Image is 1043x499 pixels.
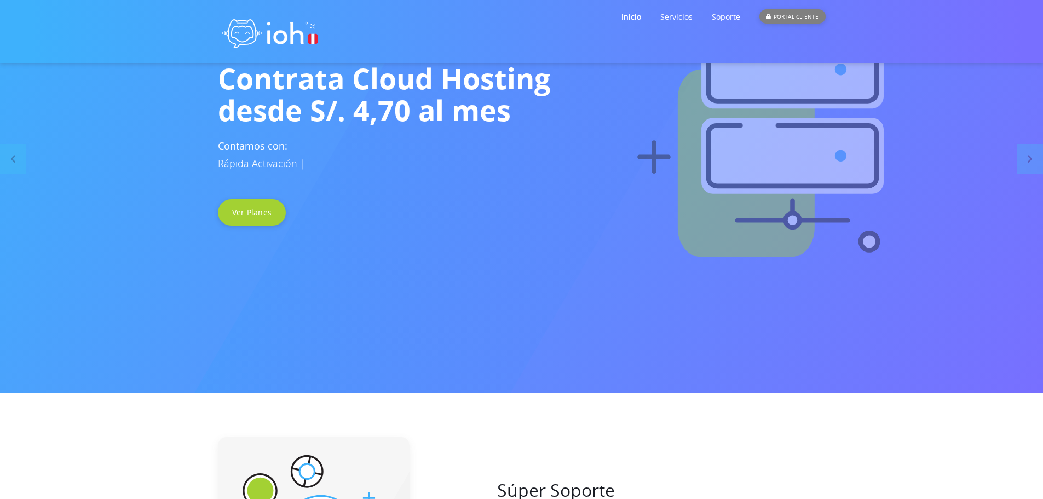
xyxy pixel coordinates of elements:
div: PORTAL CLIENTE [759,9,825,24]
span: | [299,157,305,170]
span: Rápida Activación. [218,157,299,170]
img: logo ioh [218,7,322,56]
h1: Contrata Cloud Hosting desde S/. 4,70 al mes [218,62,826,126]
a: Ver Planes [218,199,286,226]
h3: Contamos con: [218,137,826,172]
